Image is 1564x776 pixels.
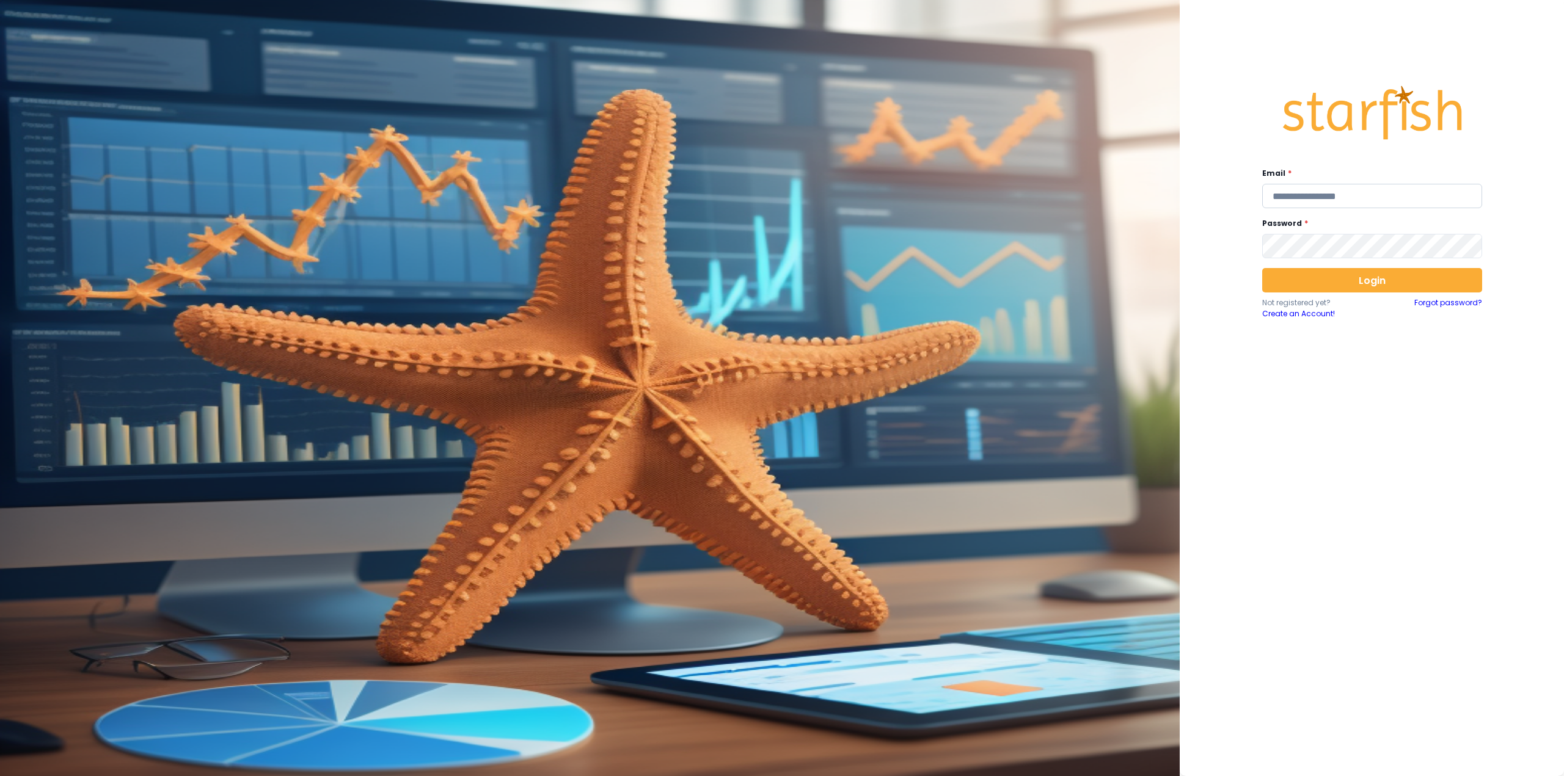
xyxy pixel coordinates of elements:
[1262,168,1475,179] label: Email
[1262,308,1372,319] a: Create an Account!
[1262,218,1475,229] label: Password
[1262,268,1482,292] button: Login
[1262,297,1372,308] p: Not registered yet?
[1414,297,1482,319] a: Forgot password?
[1281,74,1464,151] img: Logo.42cb71d561138c82c4ab.png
